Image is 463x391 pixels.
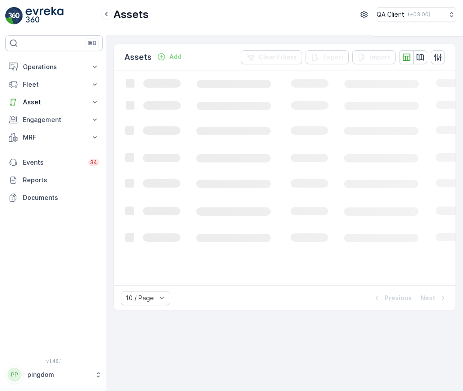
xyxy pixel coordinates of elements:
a: Documents [5,189,103,207]
p: Documents [23,193,99,202]
p: Fleet [23,80,85,89]
button: Previous [371,293,413,303]
button: PPpingdom [5,365,103,384]
p: Clear Filters [258,53,297,62]
img: logo_light-DOdMpM7g.png [26,7,63,25]
p: Events [23,158,83,167]
button: Asset [5,93,103,111]
p: Export [323,53,344,62]
button: Next [420,293,448,303]
p: Engagement [23,115,85,124]
button: QA Client(+03:00) [377,7,456,22]
p: ⌘B [88,40,97,47]
button: Import [352,50,396,64]
p: pingdom [27,370,90,379]
p: Asset [23,98,85,107]
a: Reports [5,171,103,189]
p: Assets [124,51,152,63]
p: Next [421,294,435,302]
button: Operations [5,58,103,76]
p: Operations [23,63,85,71]
button: Clear Filters [241,50,302,64]
button: Export [306,50,349,64]
button: Add [153,52,185,62]
p: MRF [23,133,85,142]
p: Add [169,52,182,61]
p: 34 [90,159,97,166]
img: logo [5,7,23,25]
p: Import [370,53,390,62]
button: MRF [5,129,103,146]
p: QA Client [377,10,404,19]
span: v 1.48.1 [5,358,103,364]
p: Assets [113,7,149,22]
p: ( +03:00 ) [408,11,430,18]
button: Engagement [5,111,103,129]
button: Fleet [5,76,103,93]
p: Previous [385,294,412,302]
div: PP [7,368,22,382]
p: Reports [23,176,99,184]
a: Events34 [5,154,103,171]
